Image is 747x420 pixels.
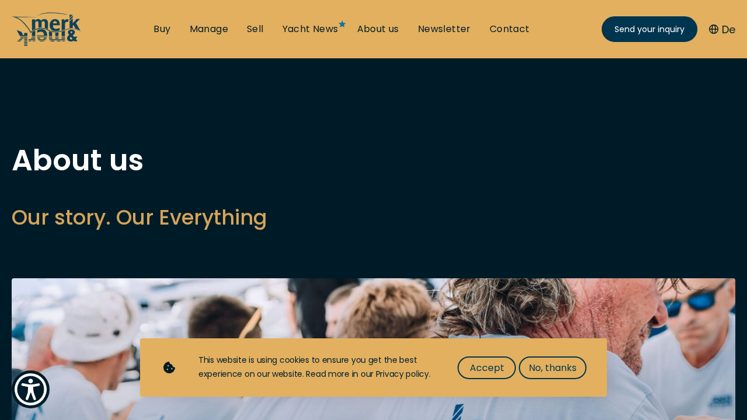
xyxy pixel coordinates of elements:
[357,23,399,36] a: About us
[282,23,338,36] a: Yacht News
[615,23,685,36] span: Send your inquiry
[153,23,170,36] a: Buy
[12,370,50,408] button: Show Accessibility Preferences
[458,356,516,379] button: Accept
[12,203,735,232] h2: Our story. Our Everything
[709,22,735,37] button: De
[190,23,228,36] a: Manage
[12,146,735,175] h1: About us
[247,23,264,36] a: Sell
[376,368,429,380] a: Privacy policy
[602,16,697,42] a: Send your inquiry
[198,353,434,381] div: This website is using cookies to ensure you get the best experience on our website. Read more in ...
[519,356,587,379] button: No, thanks
[418,23,471,36] a: Newsletter
[490,23,530,36] a: Contact
[470,360,504,375] span: Accept
[529,360,577,375] span: No, thanks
